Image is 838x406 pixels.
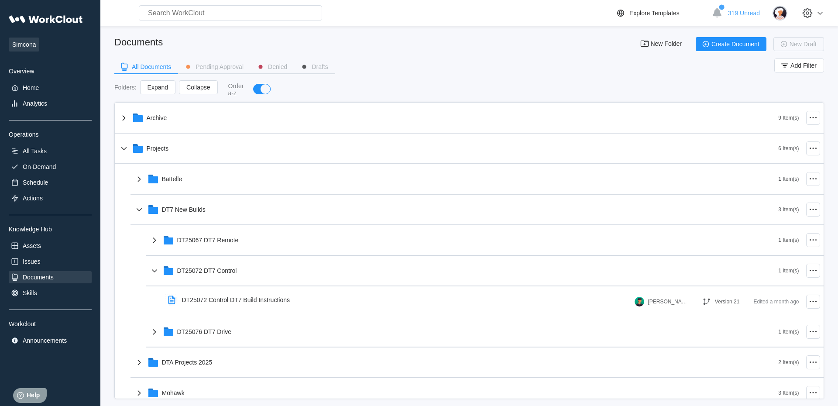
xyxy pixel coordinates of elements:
[774,58,824,72] button: Add Filter
[162,389,185,396] div: Mohawk
[23,258,40,265] div: Issues
[114,84,137,91] div: Folders :
[162,175,182,182] div: Battelle
[778,145,799,151] div: 6 Item(s)
[177,237,239,244] div: DT25067 DT7 Remote
[294,60,335,73] button: Drafts
[773,6,787,21] img: user-4.png
[9,271,92,283] a: Documents
[9,192,92,204] a: Actions
[139,5,322,21] input: Search WorkClout
[650,41,682,48] span: New Folder
[147,114,167,121] div: Archive
[773,37,824,51] button: New Draft
[9,226,92,233] div: Knowledge Hub
[778,237,799,243] div: 1 Item(s)
[9,334,92,347] a: Announcements
[9,240,92,252] a: Assets
[778,115,799,121] div: 9 Item(s)
[9,68,92,75] div: Overview
[9,161,92,173] a: On-Demand
[268,64,287,70] div: Denied
[23,148,47,155] div: All Tasks
[251,60,294,73] button: Denied
[753,296,799,307] div: Edited a month ago
[696,37,766,51] button: Create Document
[312,64,328,70] div: Drafts
[147,145,169,152] div: Projects
[9,131,92,138] div: Operations
[778,268,799,274] div: 1 Item(s)
[23,242,41,249] div: Assets
[228,83,245,96] div: Order a-z
[182,296,290,303] div: DT25072 Control DT7 Build Instructions
[9,145,92,157] a: All Tasks
[629,10,680,17] div: Explore Templates
[23,337,67,344] div: Announcements
[178,60,251,73] button: Pending Approval
[114,60,178,73] button: All Documents
[778,176,799,182] div: 1 Item(s)
[711,41,759,47] span: Create Document
[615,8,707,18] a: Explore Templates
[23,179,48,186] div: Schedule
[790,62,817,69] span: Add Filter
[635,37,689,51] button: New Folder
[114,37,163,48] div: Documents
[186,84,210,90] span: Collapse
[648,299,687,305] div: [PERSON_NAME]
[162,206,206,213] div: DT7 New Builds
[177,267,237,274] div: DT25072 DT7 Control
[9,255,92,268] a: Issues
[778,359,799,365] div: 2 Item(s)
[9,176,92,189] a: Schedule
[778,329,799,335] div: 1 Item(s)
[778,390,799,396] div: 3 Item(s)
[9,287,92,299] a: Skills
[23,195,43,202] div: Actions
[23,274,54,281] div: Documents
[23,289,37,296] div: Skills
[179,80,217,94] button: Collapse
[715,299,740,305] div: Version 21
[9,38,39,52] span: Simcona
[9,320,92,327] div: Workclout
[196,64,244,70] div: Pending Approval
[132,64,171,70] div: All Documents
[23,100,47,107] div: Analytics
[635,297,644,306] img: user.png
[728,10,760,17] span: 319 Unread
[140,80,175,94] button: Expand
[23,163,56,170] div: On-Demand
[790,41,817,47] span: New Draft
[778,206,799,213] div: 3 Item(s)
[23,84,39,91] div: Home
[162,359,213,366] div: DTA Projects 2025
[177,328,232,335] div: DT25076 DT7 Drive
[9,97,92,110] a: Analytics
[148,84,168,90] span: Expand
[9,82,92,94] a: Home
